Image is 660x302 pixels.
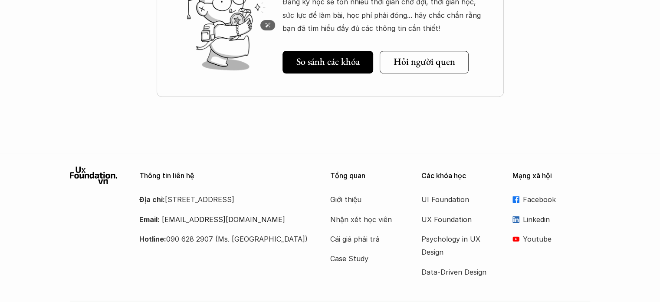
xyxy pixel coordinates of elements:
a: Linkedin [512,213,591,226]
p: Mạng xã hội [512,172,591,180]
a: Youtube [512,232,591,246]
p: Các khóa học [421,172,499,180]
p: 090 628 2907 (Ms. [GEOGRAPHIC_DATA]) [139,232,309,246]
a: UI Foundation [421,193,491,206]
a: Case Study [330,252,400,265]
a: Nhận xét học viên [330,213,400,226]
p: Linkedin [523,213,591,226]
p: [STREET_ADDRESS] [139,193,309,206]
h5: So sánh các khóa [296,56,360,67]
strong: Hotline: [139,235,166,243]
a: Psychology in UX Design [421,232,491,259]
h5: Hỏi người quen [394,56,455,67]
p: Facebook [523,193,591,206]
a: Giới thiệu [330,193,400,206]
p: Thông tin liên hệ [139,172,309,180]
a: Hỏi người quen [380,51,469,73]
strong: Địa chỉ: [139,195,165,204]
a: Facebook [512,193,591,206]
a: So sánh các khóa [282,51,373,73]
a: UX Foundation [421,213,491,226]
a: Cái giá phải trả [330,232,400,246]
a: Data-Driven Design [421,265,491,279]
strong: Email: [139,215,160,224]
p: Tổng quan [330,172,408,180]
a: [EMAIL_ADDRESS][DOMAIN_NAME] [162,215,285,224]
p: Youtube [523,232,591,246]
